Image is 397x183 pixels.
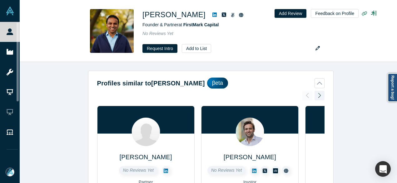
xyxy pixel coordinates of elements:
[123,168,154,173] span: No Reviews Yet
[183,22,219,27] a: FirstMark Capital
[275,9,307,18] button: Add Review
[182,44,211,53] button: Add to List
[6,7,14,15] img: Alchemist Vault Logo
[388,73,397,102] a: Report a bug!
[142,22,219,27] span: Founder & Partner at
[132,118,160,146] img: Jack Dessay's Profile Image
[142,9,206,20] h1: [PERSON_NAME]
[311,9,359,18] button: Feedback on Profile
[6,168,14,176] img: Mia Scott's Account
[90,9,134,53] img: Amish Jani's Profile Image
[97,79,205,88] h2: Profiles similar to [PERSON_NAME]
[97,78,325,89] button: Profiles similar to[PERSON_NAME]βeta
[142,31,173,36] span: No Reviews Yet
[211,168,242,173] span: No Reviews Yet
[236,118,264,146] img: Luigi Congedo's Profile Image
[224,154,276,160] a: [PERSON_NAME]
[142,44,177,53] button: Request Intro
[119,154,172,160] a: [PERSON_NAME]
[207,78,228,89] div: βeta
